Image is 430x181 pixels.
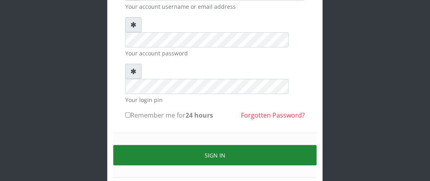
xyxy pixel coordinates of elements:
[125,49,305,57] small: Your account password
[125,112,130,118] input: Remember me for24 hours
[125,2,305,11] small: Your account username or email address
[185,111,213,120] b: 24 hours
[125,96,305,104] small: Your login pin
[113,145,317,165] button: Sign in
[241,111,305,120] a: Forgotten Password?
[125,110,213,120] label: Remember me for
